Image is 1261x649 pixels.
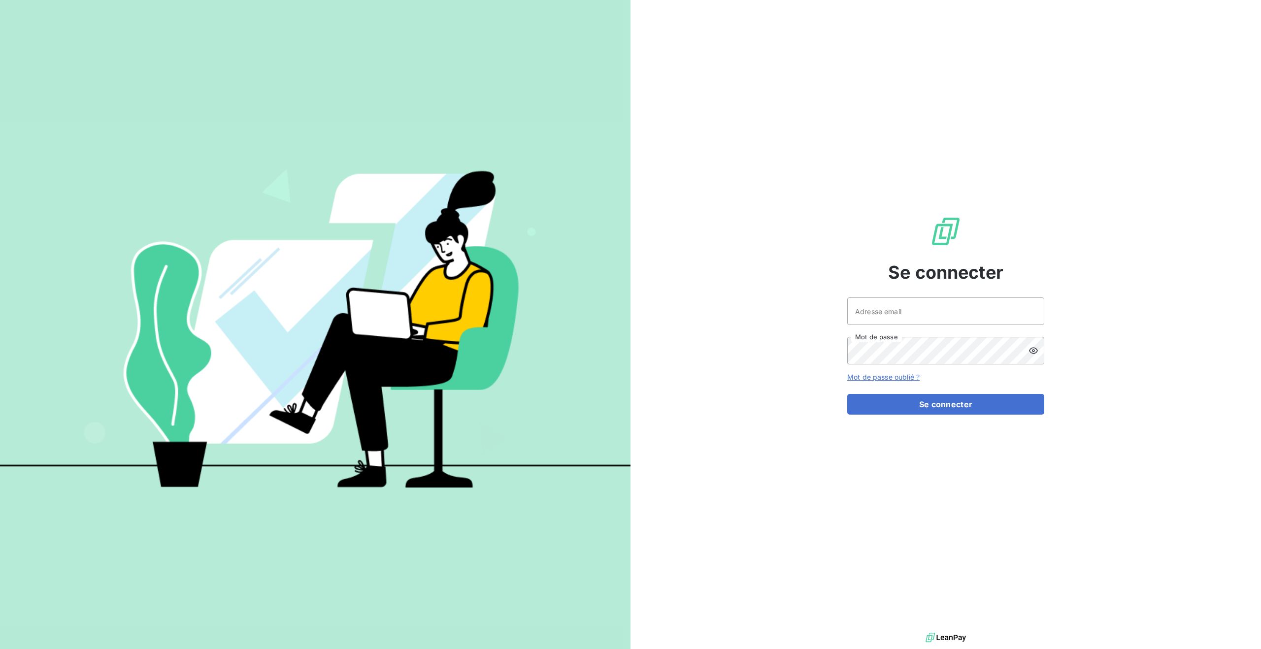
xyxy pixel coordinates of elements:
[926,630,966,645] img: logo
[847,394,1044,415] button: Se connecter
[930,216,962,247] img: Logo LeanPay
[847,297,1044,325] input: placeholder
[888,259,1003,286] span: Se connecter
[847,373,920,381] a: Mot de passe oublié ?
